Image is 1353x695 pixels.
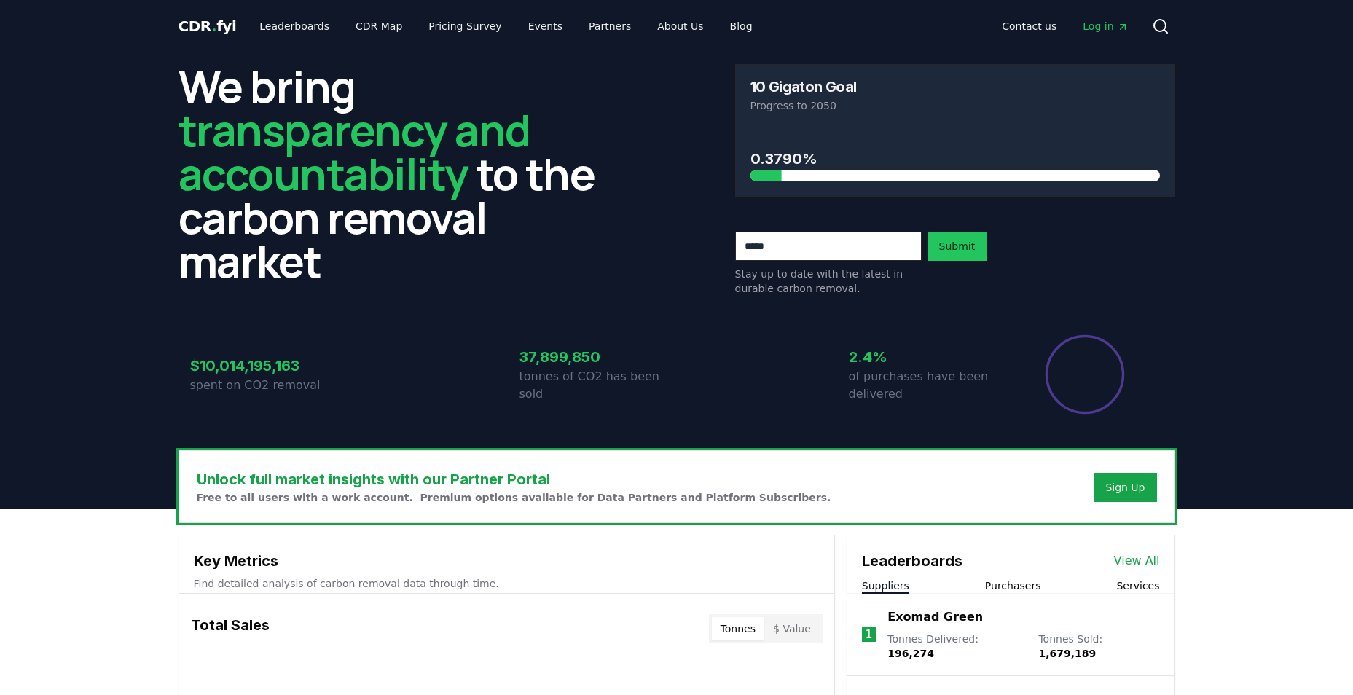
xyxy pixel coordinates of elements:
[887,632,1024,661] p: Tonnes Delivered :
[718,13,764,39] a: Blog
[1044,334,1126,415] div: Percentage of sales delivered
[190,377,348,394] p: spent on CO2 removal
[211,17,216,35] span: .
[750,79,857,94] h3: 10 Gigaton Goal
[517,13,574,39] a: Events
[849,346,1006,368] h3: 2.4%
[179,17,237,35] span: CDR fyi
[519,346,677,368] h3: 37,899,850
[344,13,414,39] a: CDR Map
[735,267,922,296] p: Stay up to date with the latest in durable carbon removal.
[190,355,348,377] h3: $10,014,195,163
[1071,13,1140,39] a: Log in
[865,626,872,643] p: 1
[197,490,831,505] p: Free to all users with a work account. Premium options available for Data Partners and Platform S...
[194,576,820,591] p: Find detailed analysis of carbon removal data through time.
[887,648,934,659] span: 196,274
[179,100,530,203] span: transparency and accountability
[1083,19,1128,34] span: Log in
[646,13,715,39] a: About Us
[519,368,677,403] p: tonnes of CO2 has been sold
[985,578,1041,593] button: Purchasers
[577,13,643,39] a: Partners
[1038,632,1159,661] p: Tonnes Sold :
[1038,648,1096,659] span: 1,679,189
[750,98,1160,113] p: Progress to 2050
[887,608,983,626] a: Exomad Green
[1116,578,1159,593] button: Services
[862,550,962,572] h3: Leaderboards
[712,617,764,640] button: Tonnes
[990,13,1068,39] a: Contact us
[1105,480,1145,495] a: Sign Up
[750,148,1160,170] h3: 0.3790%
[764,617,820,640] button: $ Value
[248,13,341,39] a: Leaderboards
[862,578,909,593] button: Suppliers
[191,614,270,643] h3: Total Sales
[1094,473,1156,502] button: Sign Up
[417,13,513,39] a: Pricing Survey
[248,13,764,39] nav: Main
[849,368,1006,403] p: of purchases have been delivered
[1114,552,1160,570] a: View All
[179,16,237,36] a: CDR.fyi
[179,64,619,283] h2: We bring to the carbon removal market
[928,232,987,261] button: Submit
[197,468,831,490] h3: Unlock full market insights with our Partner Portal
[990,13,1140,39] nav: Main
[194,550,820,572] h3: Key Metrics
